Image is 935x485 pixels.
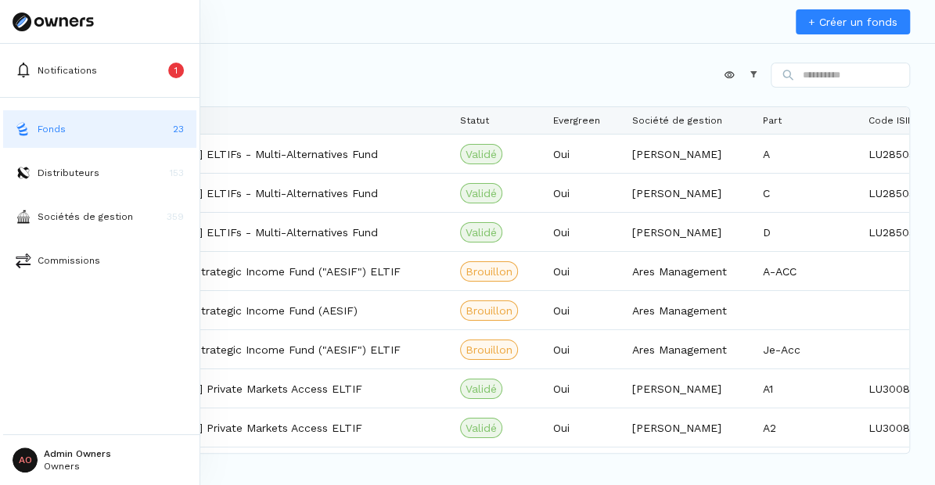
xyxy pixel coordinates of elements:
div: Oui [544,291,623,329]
span: Validé [466,225,497,240]
button: distributorsDistributeurs153 [3,154,196,192]
span: Validé [466,146,497,162]
div: [PERSON_NAME] [623,213,753,251]
span: Brouillon [466,342,512,357]
div: Oui [544,174,623,212]
p: Admin Owners [44,449,111,458]
p: Notifications [38,63,97,77]
div: [PERSON_NAME] [623,174,753,212]
button: asset-managersSociétés de gestion359 [3,198,196,235]
div: Oui [544,213,623,251]
div: Ares Management [623,252,753,290]
span: Code ISIN [868,115,914,126]
p: 359 [167,210,184,224]
div: Oui [544,408,623,447]
a: + Créer un fonds [796,9,910,34]
img: distributors [16,165,31,181]
div: D [753,213,859,251]
p: Fonds [38,122,66,136]
div: Je-Acc [753,330,859,368]
span: Validé [466,185,497,201]
div: [PERSON_NAME] [623,369,753,408]
a: [PERSON_NAME] Private Markets Access ELTIF [113,381,362,397]
img: funds [16,121,31,137]
a: [PERSON_NAME] ELTIFs - Multi-Alternatives Fund [113,185,378,201]
span: Part [763,115,782,126]
div: Oui [544,330,623,368]
a: [PERSON_NAME] ELTIFs - Multi-Alternatives Fund [113,146,378,162]
div: A1 [753,369,859,408]
a: [PERSON_NAME] Private Markets Access ELTIF [113,420,362,436]
div: A2 [753,408,859,447]
span: Brouillon [466,303,512,318]
span: Brouillon [466,264,512,279]
span: Validé [466,420,497,436]
p: Distributeurs [38,166,99,180]
div: [PERSON_NAME] [623,135,753,173]
div: Ares Management [623,291,753,329]
a: Ares European Strategic Income Fund ("AESIF") ELTIF [113,264,401,279]
a: Ares European Strategic Income Fund ("AESIF") ELTIF [113,342,401,357]
p: 23 [173,122,184,136]
p: 153 [170,166,184,180]
button: fundsFonds23 [3,110,196,148]
a: Ares European Strategic Income Fund (AESIF) [113,303,358,318]
div: C [753,174,859,212]
div: Oui [544,252,623,290]
span: AO [13,447,38,472]
span: Validé [466,381,497,397]
div: Oui [544,369,623,408]
p: Sociétés de gestion [38,210,133,224]
button: Notifications1 [3,52,196,89]
div: [PERSON_NAME] [623,408,753,447]
span: Société de gestion [632,115,722,126]
span: Statut [460,115,489,126]
span: Evergreen [553,115,600,126]
div: Ares Management [623,330,753,368]
div: A-ACC [753,252,859,290]
div: Oui [544,135,623,173]
a: [PERSON_NAME] ELTIFs - Multi-Alternatives Fund [113,225,378,240]
p: 1 [174,63,178,77]
p: Owners [44,462,111,471]
img: asset-managers [16,209,31,225]
p: Commissions [38,253,100,268]
div: A [753,135,859,173]
button: commissionsCommissions [3,242,196,279]
img: commissions [16,253,31,268]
